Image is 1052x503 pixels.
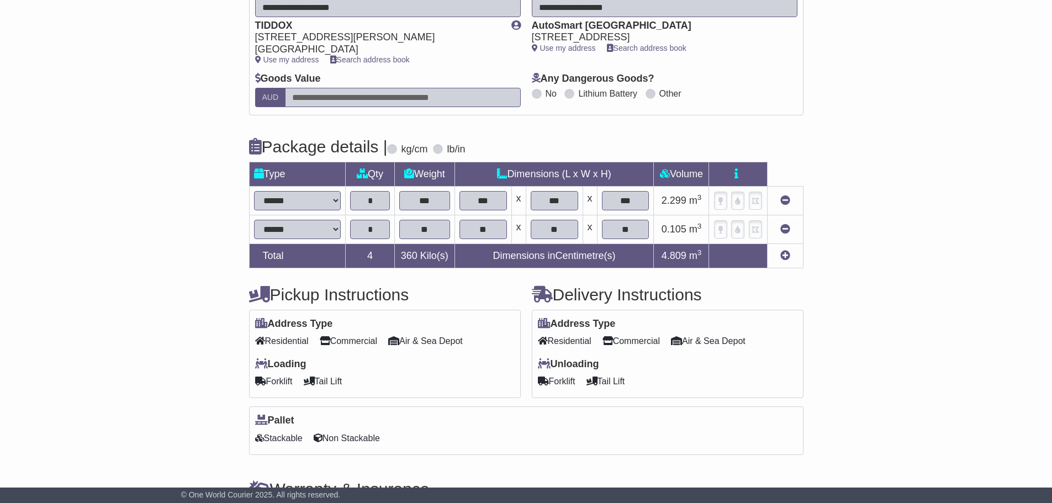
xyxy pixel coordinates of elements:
td: Kilo(s) [394,243,454,268]
label: No [546,88,557,99]
a: Search address book [607,44,686,52]
span: Commercial [602,332,660,350]
label: Loading [255,358,306,370]
td: Qty [346,162,395,186]
label: AUD [255,88,286,107]
div: TIDDOX [255,20,500,32]
a: Use my address [532,44,596,52]
label: Address Type [538,318,616,330]
label: lb/in [447,144,465,156]
span: 360 [401,250,417,261]
span: Tail Lift [304,373,342,390]
sup: 3 [697,193,702,202]
td: x [511,215,526,243]
span: Tail Lift [586,373,625,390]
label: Lithium Battery [578,88,637,99]
span: Residential [538,332,591,350]
span: 0.105 [662,224,686,235]
td: x [583,215,597,243]
label: Unloading [538,358,599,370]
a: Remove this item [780,195,790,206]
td: Total [249,243,346,268]
h4: Delivery Instructions [532,285,803,304]
a: Use my address [255,55,319,64]
span: Air & Sea Depot [671,332,746,350]
td: Weight [394,162,454,186]
span: Forklift [255,373,293,390]
a: Add new item [780,250,790,261]
span: m [689,195,702,206]
span: Air & Sea Depot [388,332,463,350]
h4: Package details | [249,137,388,156]
div: AutoSmart [GEOGRAPHIC_DATA] [532,20,786,32]
td: Type [249,162,346,186]
td: x [511,186,526,215]
span: Residential [255,332,309,350]
span: Non Stackable [314,430,380,447]
label: Pallet [255,415,294,427]
sup: 3 [697,248,702,257]
td: 4 [346,243,395,268]
h4: Warranty & Insurance [249,480,803,498]
span: Forklift [538,373,575,390]
div: [GEOGRAPHIC_DATA] [255,44,500,56]
a: Search address book [330,55,410,64]
label: Other [659,88,681,99]
div: [STREET_ADDRESS] [532,31,786,44]
span: 2.299 [662,195,686,206]
label: kg/cm [401,144,427,156]
td: Dimensions (L x W x H) [454,162,654,186]
label: Goods Value [255,73,321,85]
sup: 3 [697,222,702,230]
span: m [689,250,702,261]
div: [STREET_ADDRESS][PERSON_NAME] [255,31,500,44]
td: Volume [654,162,709,186]
td: x [583,186,597,215]
span: © One World Courier 2025. All rights reserved. [181,490,341,499]
label: Address Type [255,318,333,330]
span: 4.809 [662,250,686,261]
label: Any Dangerous Goods? [532,73,654,85]
span: Commercial [320,332,377,350]
span: m [689,224,702,235]
a: Remove this item [780,224,790,235]
td: Dimensions in Centimetre(s) [454,243,654,268]
h4: Pickup Instructions [249,285,521,304]
span: Stackable [255,430,303,447]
